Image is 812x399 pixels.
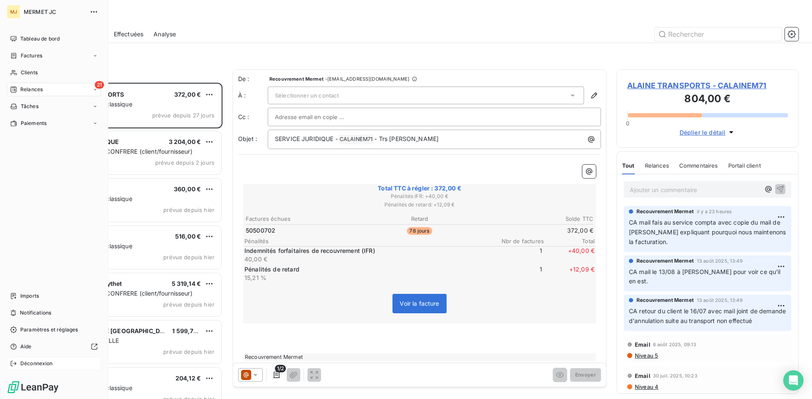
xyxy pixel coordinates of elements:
img: Logo LeanPay [7,380,59,394]
span: Tâches [21,103,38,110]
button: Déplier le détail [677,128,738,137]
span: Relances [20,86,43,93]
p: Indemnités forfaitaires de recouvrement (IFR) [244,247,490,255]
span: prévue depuis 2 jours [155,159,214,166]
span: Factures [21,52,42,60]
span: 1 [491,265,542,282]
span: Niveau 5 [634,352,658,359]
span: 1 [491,247,542,263]
span: - Trs [PERSON_NAME] [374,135,439,142]
span: - [EMAIL_ADDRESS][DOMAIN_NAME] [325,76,409,81]
span: Objet : [238,135,257,142]
span: Recouvrement Mermet [636,208,694,215]
span: 30 juil. 2025, 10:23 [653,373,697,378]
span: Total [544,238,595,244]
label: À : [238,91,268,100]
span: 21 [95,81,104,89]
th: Factures échues [245,214,361,223]
span: Email [635,372,650,379]
span: Voir la facture [400,300,439,307]
span: Nbr de factures [493,238,544,244]
span: il y a 23 heures [697,209,732,214]
span: Pénalités IFR : + 40,00 € [244,193,595,200]
span: Paramètres et réglages [20,326,78,334]
span: Effectuées [114,30,144,38]
span: CA mail le 13/08 à [PERSON_NAME] pour voir ce qu'il en est. [629,268,782,285]
span: 372,00 € [174,91,201,98]
span: Aide [20,343,32,350]
span: CA retour du client le 16/07 avec mail joint de demande d'annulation suite au transport non effectué [629,307,787,324]
th: Solde TTC [478,214,594,223]
span: Tableau de bord [20,35,60,43]
span: + 40,00 € [544,247,595,263]
span: Portail client [728,162,761,169]
span: Paiements [21,119,47,127]
span: Clients [21,69,38,76]
span: Déconnexion [20,360,53,367]
span: CALAINEM71 [338,135,374,144]
p: 15,21 % [244,274,490,282]
span: Plan de relance CONFRERE (client/fournisseur) [60,290,192,297]
span: Email [635,341,650,348]
span: prévue depuis hier [163,206,214,213]
span: 0 [626,120,629,127]
span: Sélectionner un contact [275,92,339,99]
span: 3 204,00 € [169,138,201,145]
span: 78 jours [407,227,432,235]
span: Imports [20,292,39,300]
th: Retard [362,214,477,223]
span: Plan de relance CONFRERE (client/fournisseur) [60,148,192,155]
span: Relances [645,162,669,169]
a: Aide [7,340,101,353]
span: SERVICE JURIDIQUE - [275,135,338,142]
span: 50500702 [246,226,275,235]
span: 360,00 € [174,185,201,193]
span: Total TTC à régler : 372,00 € [244,184,595,193]
div: grid [41,83,222,399]
span: prévue depuis hier [163,254,214,261]
span: MERMET JC [24,8,85,15]
div: Open Intercom Messenger [783,370,804,391]
p: 40,00 € [244,255,490,263]
div: MJ [7,5,20,19]
span: Recouvrement Mermet [636,257,694,265]
span: + 12,09 € [544,265,595,282]
span: 6 août 2025, 09:13 [653,342,697,347]
span: De : [238,75,268,83]
span: Commentaires [679,162,718,169]
span: PROLOGISTIQUE [GEOGRAPHIC_DATA] [60,327,173,334]
span: 1 599,79 € [172,327,203,334]
input: Rechercher [655,27,782,41]
span: Tout [622,162,635,169]
span: 516,00 € [175,233,201,240]
span: Déplier le détail [680,128,726,137]
button: Envoyer [570,368,601,382]
span: 13 août 2025, 13:49 [697,298,743,303]
span: CA mail fais au service compta avec copie du mail de [PERSON_NAME] expliquant pourquoi nous maint... [629,219,788,245]
span: Pénalités de retard : + 12,09 € [244,201,595,209]
span: Recouvrement Mermet [269,76,324,81]
span: Analyse [154,30,176,38]
span: Notifications [20,309,51,317]
label: Cc : [238,113,268,121]
span: prévue depuis hier [163,348,214,355]
span: prévue depuis 27 jours [152,112,214,119]
span: Pénalités [244,238,493,244]
span: 5 319,14 € [172,280,201,287]
td: 372,00 € [478,226,594,235]
span: Niveau 4 [634,383,658,390]
span: ALAINE TRANSPORTS - CALAINEM71 [627,80,788,91]
input: Adresse email en copie ... [275,111,366,123]
span: Recouvrement Mermet [636,296,694,304]
h3: 804,00 € [627,91,788,108]
span: 1/2 [275,365,286,372]
span: prévue depuis hier [163,301,214,308]
span: 13 août 2025, 13:49 [697,258,743,263]
p: Pénalités de retard [244,265,490,274]
span: 204,12 € [176,375,201,382]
